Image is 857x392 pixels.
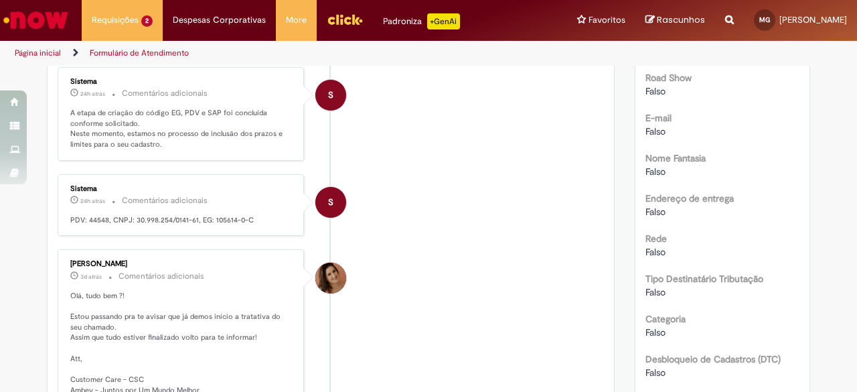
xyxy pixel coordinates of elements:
[645,326,666,338] span: Falso
[645,14,705,27] a: Rascunhos
[645,152,706,164] b: Nome Fantasia
[427,13,460,29] p: +GenAi
[315,187,346,218] div: System
[645,72,692,84] b: Road Show
[645,367,666,379] span: Falso
[70,108,293,150] p: A etapa de criação do código EG, PDV e SAP foi concluída conforme solicitado. Neste momento, esta...
[90,48,189,58] a: Formulário de Atendimento
[645,233,667,245] b: Rede
[315,80,346,111] div: System
[645,273,763,285] b: Tipo Destinatário Tributação
[645,112,672,124] b: E-mail
[328,79,333,111] span: S
[759,15,770,24] span: MG
[173,13,266,27] span: Despesas Corporativas
[645,246,666,258] span: Falso
[589,13,625,27] span: Favoritos
[645,286,666,298] span: Falso
[315,263,346,293] div: Emiliane Dias De Souza
[286,13,307,27] span: More
[645,353,781,365] b: Desbloqueio de Cadastros (DTC)
[70,215,293,226] p: PDV: 44548, CNPJ: 30.998.254/0141-61, EG: 105614-0-C
[645,313,686,325] b: Categoria
[645,85,666,97] span: Falso
[80,273,102,281] span: 3d atrás
[645,166,666,178] span: Falso
[327,9,363,29] img: click_logo_yellow_360x200.png
[122,195,208,206] small: Comentários adicionais
[80,197,105,205] time: 30/09/2025 13:56:26
[645,125,666,137] span: Falso
[141,15,153,27] span: 2
[70,260,293,268] div: [PERSON_NAME]
[119,271,204,282] small: Comentários adicionais
[80,90,105,98] span: 24h atrás
[80,273,102,281] time: 29/09/2025 10:17:19
[383,13,460,29] div: Padroniza
[15,48,61,58] a: Página inicial
[70,78,293,86] div: Sistema
[328,186,333,218] span: S
[92,13,139,27] span: Requisições
[645,192,734,204] b: Endereço de entrega
[70,185,293,193] div: Sistema
[122,88,208,99] small: Comentários adicionais
[1,7,70,34] img: ServiceNow
[645,206,666,218] span: Falso
[657,13,705,26] span: Rascunhos
[10,41,561,66] ul: Trilhas de página
[80,197,105,205] span: 24h atrás
[779,14,847,25] span: [PERSON_NAME]
[80,90,105,98] time: 30/09/2025 13:56:26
